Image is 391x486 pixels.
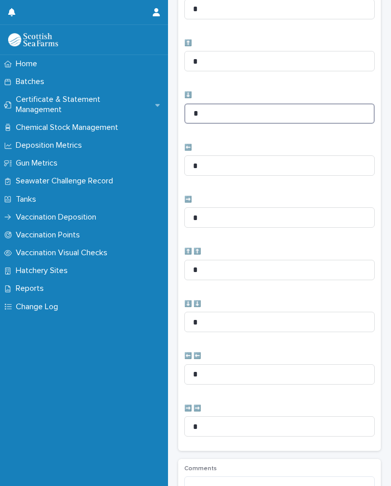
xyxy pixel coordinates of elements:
[12,248,116,258] p: Vaccination Visual Checks
[184,353,201,359] span: ⬅️ ⬅️
[12,302,66,312] p: Change Log
[184,40,192,46] span: ⬆️
[12,141,90,150] p: Deposition Metrics
[184,92,192,98] span: ⬇️
[12,77,52,87] p: Batches
[12,212,104,222] p: Vaccination Deposition
[12,123,126,132] p: Chemical Stock Management
[184,466,217,472] span: Comments
[12,59,45,69] p: Home
[184,249,201,255] span: ⬆️ ⬆️
[12,195,44,204] p: Tanks
[184,301,201,307] span: ⬇️ ⬇️
[12,230,88,240] p: Vaccination Points
[8,33,58,46] img: uOABhIYSsOPhGJQdTwEw
[184,145,192,151] span: ⬅️
[184,197,192,203] span: ➡️
[12,284,52,293] p: Reports
[12,158,66,168] p: Gun Metrics
[12,266,76,276] p: Hatchery Sites
[12,95,155,114] p: Certificate & Statement Management
[12,176,121,186] p: Seawater Challenge Record
[184,406,201,412] span: ➡️ ➡️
